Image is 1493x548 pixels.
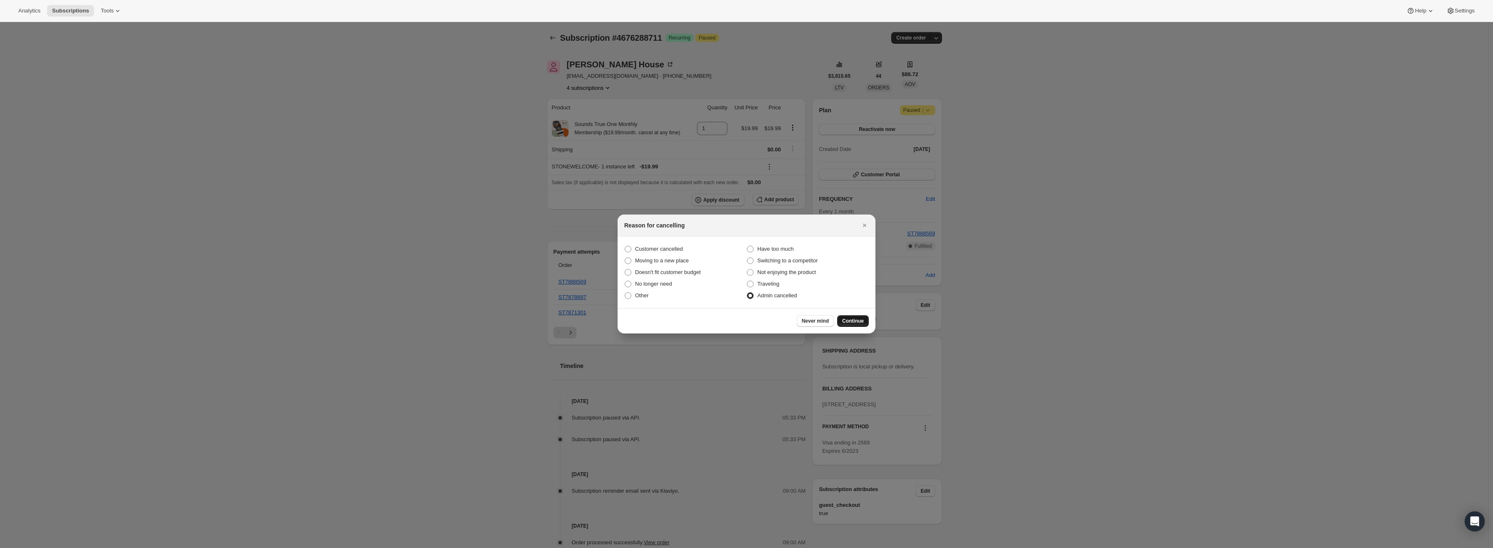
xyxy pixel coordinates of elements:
h2: Reason for cancelling [624,221,685,230]
button: Subscriptions [47,5,94,17]
span: No longer need [635,281,672,287]
button: Continue [837,315,869,327]
span: Admin cancelled [757,292,797,299]
div: Open Intercom Messenger [1465,511,1485,531]
span: Traveling [757,281,779,287]
span: Other [635,292,649,299]
button: Analytics [13,5,45,17]
span: Switching to a competitor [757,257,818,264]
span: Tools [101,7,114,14]
span: Never mind [802,318,829,324]
span: Have too much [757,246,793,252]
span: Analytics [18,7,40,14]
span: Settings [1455,7,1475,14]
button: Close [859,220,870,231]
button: Help [1402,5,1439,17]
span: Not enjoying the product [757,269,816,275]
button: Tools [96,5,127,17]
span: Subscriptions [52,7,89,14]
span: Continue [842,318,864,324]
span: Doesn't fit customer budget [635,269,701,275]
button: Never mind [797,315,834,327]
span: Customer cancelled [635,246,683,252]
span: Help [1415,7,1426,14]
button: Settings [1441,5,1480,17]
span: Moving to a new place [635,257,689,264]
